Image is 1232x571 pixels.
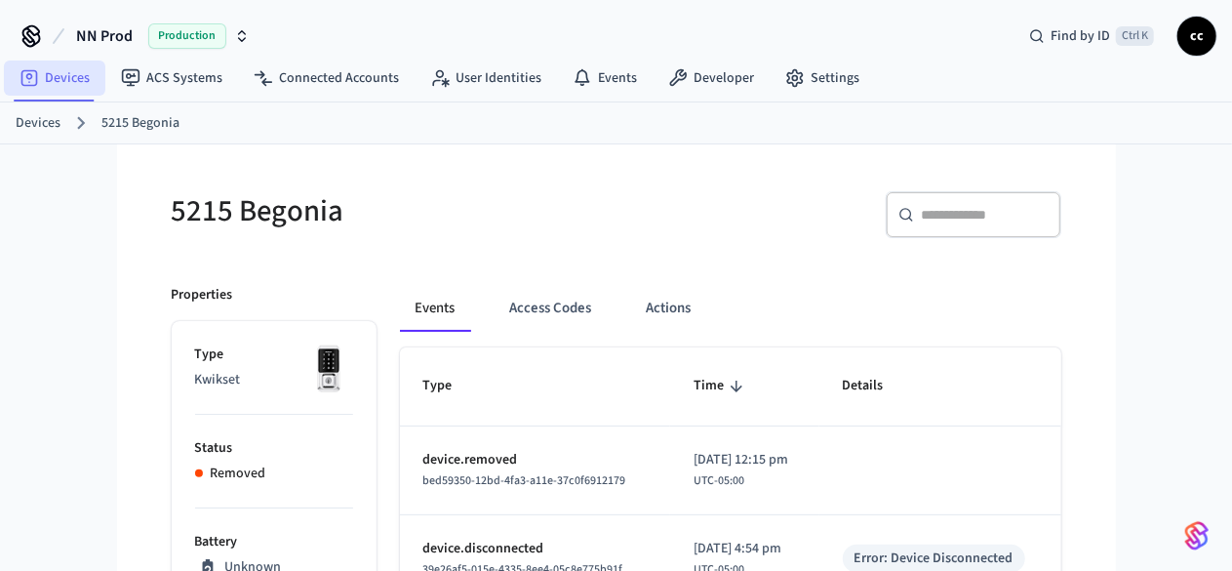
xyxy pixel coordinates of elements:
p: device.removed [423,450,647,470]
a: Connected Accounts [238,61,415,96]
img: Facebook [8,243,81,259]
span: Ver ahorros [8,126,75,141]
span: Details [843,371,909,401]
button: cc [1177,17,1216,56]
img: Apple [8,286,57,302]
p: Status [195,438,353,459]
span: Type [423,371,478,401]
a: User Identities [415,61,557,96]
a: ACS Systems [105,61,238,96]
div: America/Bogota [694,450,788,490]
span: Regístrate ahora [8,157,104,172]
span: Regístrate con Email [56,265,177,279]
span: Regístrate con Facebook [81,243,226,258]
button: Events [400,285,471,332]
img: Kwikset Halo Touchscreen Wifi Enabled Smart Lock, Polished Chrome, Front [304,345,353,393]
img: SeamLogoGradient.69752ec5.svg [1185,520,1209,551]
h5: 5215 Begonia [172,191,605,231]
a: Settings [770,61,875,96]
span: [DATE] 4:54 pm [694,539,781,559]
div: Find by IDCtrl K [1013,19,1170,54]
button: Access Codes [495,285,608,332]
span: Time [694,371,749,401]
a: Developer [653,61,770,96]
img: Google [8,222,65,237]
span: Regístrate ahora [8,190,104,205]
span: Iniciar sesión [8,157,84,172]
div: ant example [400,285,1061,332]
span: Regístrate con Apple [57,286,178,301]
span: Ctrl K [1116,26,1154,46]
a: Devices [16,113,60,134]
span: NN Prod [76,24,133,48]
p: Battery [195,532,353,552]
a: Events [557,61,653,96]
span: Find by ID [1051,26,1110,46]
p: Kwikset [195,370,353,390]
span: UTC-05:00 [694,472,744,490]
span: bed59350-12bd-4fa3-a11e-37c0f6912179 [423,472,626,489]
span: Regístrate con Google [65,222,195,236]
span: cashback [179,121,237,138]
button: Actions [631,285,707,332]
span: [DATE] 12:15 pm [694,450,788,470]
p: Properties [172,285,233,306]
p: Removed [211,464,266,484]
a: Devices [4,61,105,96]
a: 5215 Begonia [101,113,179,134]
p: device.disconnected [423,539,647,559]
p: Type [195,345,353,365]
span: cc [1179,19,1214,54]
span: Production [148,23,226,49]
div: Error: Device Disconnected [854,549,1013,569]
img: Email [8,265,56,280]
